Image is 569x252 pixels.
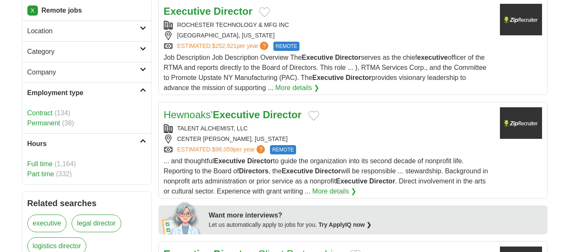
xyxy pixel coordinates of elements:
strong: executive [417,54,448,61]
a: Part time [27,170,54,178]
a: More details ❯ [275,83,320,93]
button: Add to favorite jobs [308,111,319,121]
strong: Executive [282,167,313,175]
span: ? [256,145,265,154]
h2: Company [27,67,140,77]
a: Category [22,41,151,62]
h2: Category [27,47,140,57]
div: Want more interviews? [209,210,542,220]
div: CENTER [PERSON_NAME], [US_STATE] [164,135,493,143]
a: legal director [72,215,121,232]
a: executive [27,215,67,232]
span: REMOTE [273,42,299,51]
a: Full time [27,160,53,167]
button: Add to favorite jobs [259,7,270,17]
a: ESTIMATED:$252,921per year? [177,42,270,51]
strong: Directors [239,167,268,175]
a: Hours [22,133,151,154]
div: ROCHESTER TECHNOLOGY & MFG INC [164,21,493,29]
a: More details ❯ [313,186,357,196]
span: $252,921 [212,42,236,49]
a: Company [22,62,151,82]
span: (134) [54,109,70,117]
a: X [27,5,38,16]
strong: Director [315,167,341,175]
a: Executive Director [164,5,253,17]
img: Company logo [500,107,542,139]
strong: Executive [214,157,246,164]
span: (1,164) [54,160,76,167]
a: Permanent [27,119,60,127]
a: Contract [27,109,53,117]
div: Let us automatically apply to jobs for you. [209,220,542,229]
strong: Executive [313,74,344,81]
strong: Executive [164,5,211,17]
div: TALENT ALCHEMIST, LLC [164,124,493,133]
span: REMOTE [270,145,296,154]
h2: Related searches [27,197,146,210]
strong: Director [346,74,371,81]
strong: Director [214,5,252,17]
span: (332) [56,170,72,178]
h2: Location [27,26,140,36]
strong: Director [335,54,361,61]
h2: Hours [27,139,140,149]
a: Employment type [22,82,151,103]
span: ? [260,42,268,50]
strong: Executive [213,109,260,120]
strong: Executive [302,54,333,61]
div: [GEOGRAPHIC_DATA], [US_STATE] [164,31,493,40]
strong: Director [369,178,395,185]
a: Try ApplyIQ now ❯ [318,221,371,228]
strong: Director [263,109,302,120]
img: apply-iq-scientist.png [162,201,203,234]
img: Company logo [500,4,542,35]
strong: Director [247,157,273,164]
span: ... and thoughtful to guide the organization into its second decade of nonprofit life. Reporting ... [164,157,488,195]
a: Hewnoaks'Executive Director [164,109,302,120]
span: $98,059 [212,146,233,153]
strong: Remote jobs [41,7,82,14]
a: ESTIMATED:$98,059per year? [177,145,267,154]
h2: Employment type [27,88,140,98]
span: Job Description Job Description Overview The serves as the chief officer of the RTMA and reports ... [164,54,487,91]
a: Location [22,21,151,41]
span: (38) [62,119,74,127]
strong: Executive [336,178,368,185]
